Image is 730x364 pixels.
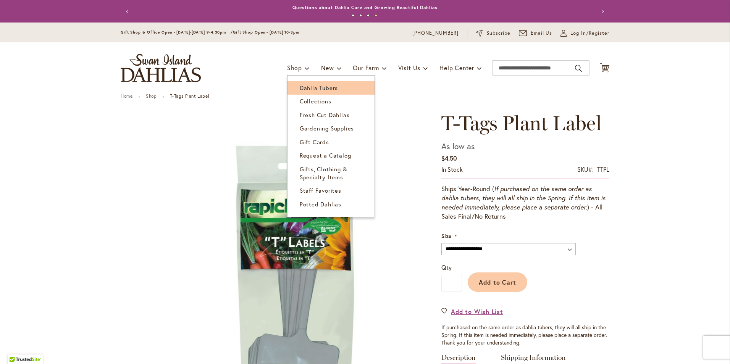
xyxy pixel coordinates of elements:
[594,4,609,19] button: Next
[479,278,517,286] span: Add to Cart
[146,93,157,99] a: Shop
[441,232,451,240] span: Size
[352,14,354,17] button: 1 of 4
[468,272,527,292] button: Add to Cart
[287,64,302,72] span: Shop
[441,324,609,346] div: If purchased on the same order as dahlia tubers, they will all ship in the Spring. If this item i...
[300,124,354,132] span: Gardening Supplies
[300,151,351,159] span: Request a Catalog
[519,29,552,37] a: Email Us
[531,29,552,37] span: Email Us
[321,64,334,72] span: New
[300,187,341,194] span: Staff Favorites
[300,111,350,119] span: Fresh Cut Dahlias
[398,64,420,72] span: Visit Us
[233,30,299,35] span: Gift Shop Open - [DATE] 10-3pm
[441,307,503,316] a: Add to Wish List
[441,111,602,135] span: T-Tags Plant Label
[300,165,347,181] span: Gifts, Clothing & Specialty Items
[486,29,510,37] span: Subscribe
[441,165,463,173] span: In stock
[292,5,437,10] a: Questions about Dahlia Care and Growing Beautiful Dahlias
[121,54,201,82] a: store logo
[577,165,594,173] strong: SKU
[6,337,27,358] iframe: Launch Accessibility Center
[451,307,503,316] span: Add to Wish List
[300,200,341,208] span: Potted Dahlias
[375,14,377,17] button: 4 of 4
[412,29,459,37] a: [PHONE_NUMBER]
[300,84,338,92] span: Dahlia Tubers
[121,4,136,19] button: Previous
[359,14,362,17] button: 2 of 4
[439,64,474,72] span: Help Center
[597,165,609,174] div: TTPL
[476,29,510,37] a: Subscribe
[441,165,463,174] div: Availability
[570,29,609,37] span: Log In/Register
[300,97,331,105] span: Collections
[353,64,379,72] span: Our Farm
[367,14,370,17] button: 3 of 4
[441,263,452,271] span: Qty
[441,140,475,152] span: As low as
[121,30,233,35] span: Gift Shop & Office Open - [DATE]-[DATE] 9-4:30pm /
[441,154,457,162] span: $4.50
[121,93,132,99] a: Home
[170,93,209,99] strong: T-Tags Plant Label
[287,135,375,149] a: Gift Cards
[441,185,606,211] i: If purchased on the same order as dahlia tubers, they will all ship in the Spring. If this item i...
[560,29,609,37] a: Log In/Register
[441,184,609,221] p: Ships Year-Round ( ) - All Sales Final/No Returns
